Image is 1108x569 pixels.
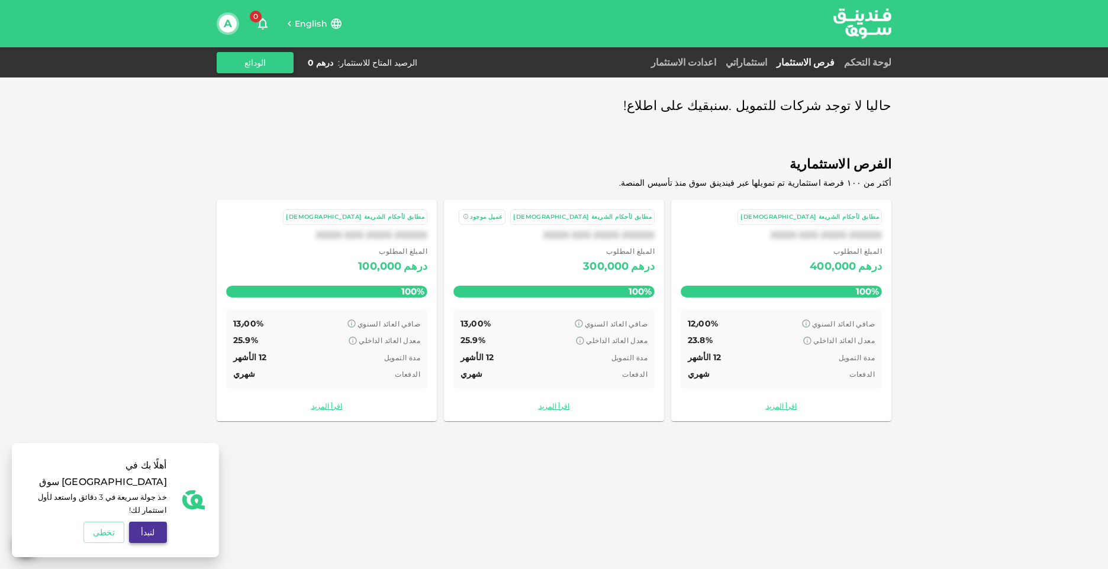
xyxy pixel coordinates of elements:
span: خذ جولة سريعة في 3 دقائق واستعد لأول استثمار لك! [26,490,167,518]
span: الدفعات [849,370,875,379]
a: logo [833,1,891,46]
span: 13٫00% [233,318,263,329]
div: درهم [858,257,882,276]
span: 12 الأشهر [233,352,266,363]
span: المبلغ المطلوب [358,245,427,257]
span: مدة التمويل [839,353,875,362]
span: شهري [233,368,256,379]
a: اقرأ المزيد [681,400,882,412]
img: fav-icon [182,489,205,511]
a: مطابق لأحكام الشريعة [DEMOGRAPHIC_DATA]XXXX XXX XXXX XXXXX المبلغ المطلوب درهم400,000100% صافي ال... [671,200,891,421]
a: اقرأ المزيد [226,400,427,412]
span: مدة التمويل [611,353,648,362]
div: XXXX XXX XXXX XXXXX [453,229,655,241]
a: مطابق لأحكام الشريعة [DEMOGRAPHIC_DATA] عميل موجودXXXX XXX XXXX XXXXX المبلغ المطلوب درهم300,0001... [444,200,664,421]
span: 12٫00% [688,318,718,329]
span: الدفعات [622,370,648,379]
button: لنبدأ [129,522,167,543]
div: درهم 0 [308,57,333,69]
span: معدل العائد الداخلي [813,336,875,345]
a: استثماراتي [721,57,772,68]
span: الدفعات [395,370,420,379]
span: صافي العائد السنوي [585,319,648,328]
div: مطابق لأحكام الشريعة [DEMOGRAPHIC_DATA] [513,212,652,222]
div: مطابق لأحكام الشريعة [DEMOGRAPHIC_DATA] [740,212,879,222]
span: أكثر من ١٠٠ فرصة استثمارية تم تمويلها عبر فيندينق سوق منذ تأسيس المنصة. [619,177,891,188]
span: عميل موجود [470,213,503,221]
button: 0 [251,12,275,35]
div: 300,000 [583,257,629,276]
div: 400,000 [810,257,856,276]
span: الفرص الاستثمارية [217,153,891,176]
span: معدل العائد الداخلي [586,336,648,345]
a: اقرأ المزيد [453,400,655,412]
a: فرص الاستثمار [772,57,839,68]
div: XXXX XXX XXXX XXXXX [681,229,882,241]
a: مطابق لأحكام الشريعة [DEMOGRAPHIC_DATA]XXXX XXX XXXX XXXXX المبلغ المطلوب درهم100,000100% صافي ال... [217,200,437,421]
div: درهم [631,257,655,276]
div: مطابق لأحكام الشريعة [DEMOGRAPHIC_DATA] [286,212,424,222]
span: 25.9% [460,335,485,345]
div: درهم [404,257,427,276]
span: 13٫00% [460,318,491,329]
span: English [295,18,327,29]
span: 0 [250,11,262,22]
span: صافي العائد السنوي [812,319,875,328]
span: 100% [626,283,655,300]
span: المبلغ المطلوب [810,245,882,257]
span: 12 الأشهر [688,352,721,363]
span: 25.9% [233,335,258,345]
span: صافي العائد السنوي [357,319,420,328]
span: 23.8% [688,335,713,345]
span: 12 الأشهر [460,352,494,363]
span: 100% [853,283,882,300]
button: A [219,15,237,33]
div: 100,000 [358,257,401,276]
a: اعدادت الاستثمار [646,57,721,68]
span: شهري [460,368,483,379]
a: لوحة التحكم [839,57,891,68]
div: الرصيد المتاح للاستثمار : [338,57,417,69]
span: المبلغ المطلوب [583,245,655,257]
img: logo [818,1,907,46]
span: مدة التمويل [384,353,420,362]
span: 100% [398,283,427,300]
div: XXXX XXX XXXX XXXXX [226,229,427,241]
button: تخطى [83,522,124,543]
span: أهلًا بك في [GEOGRAPHIC_DATA] سوق [26,457,167,490]
span: حاليا لا توجد شركات للتمويل .سنبقيك على اطلاع! [623,95,891,118]
span: شهري [688,368,710,379]
span: معدل العائد الداخلي [359,336,420,345]
button: الودائع [217,52,294,73]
